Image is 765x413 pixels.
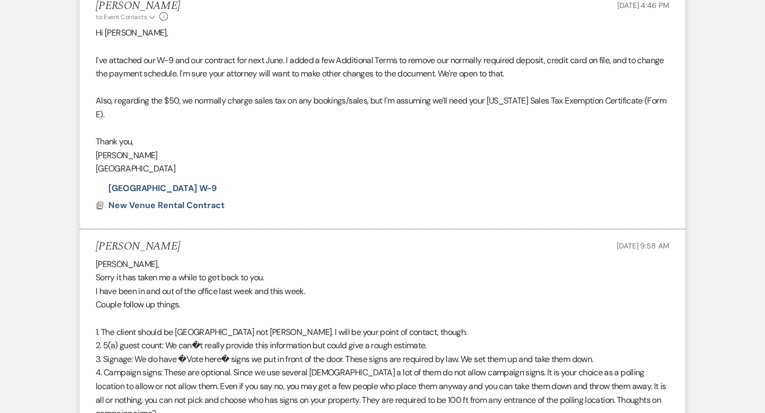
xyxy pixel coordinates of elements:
p: [GEOGRAPHIC_DATA] [96,162,669,176]
span: New Venue Rental Contract [108,200,225,211]
h5: [PERSON_NAME] [96,240,180,253]
p: Also, regarding the $50, we normally charge sales tax on any bookings/sales, but I'm assuming we'... [96,94,669,121]
button: to: Event Contacts [96,12,157,22]
button: New Venue Rental Contract [108,199,227,212]
span: [DATE] 4:46 PM [617,1,669,10]
span: [GEOGRAPHIC_DATA] W-9 [108,183,217,194]
span: [DATE] 9:58 AM [617,241,669,251]
span: to: Event Contacts [96,13,147,21]
p: Thank you, [96,135,669,149]
p: I've attached our W-9 and our contract for next June. I added a few Additional Terms to remove ou... [96,54,669,81]
a: [GEOGRAPHIC_DATA] W-9 [108,184,217,193]
p: Hi [PERSON_NAME], [96,26,669,40]
p: [PERSON_NAME] [96,149,669,162]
